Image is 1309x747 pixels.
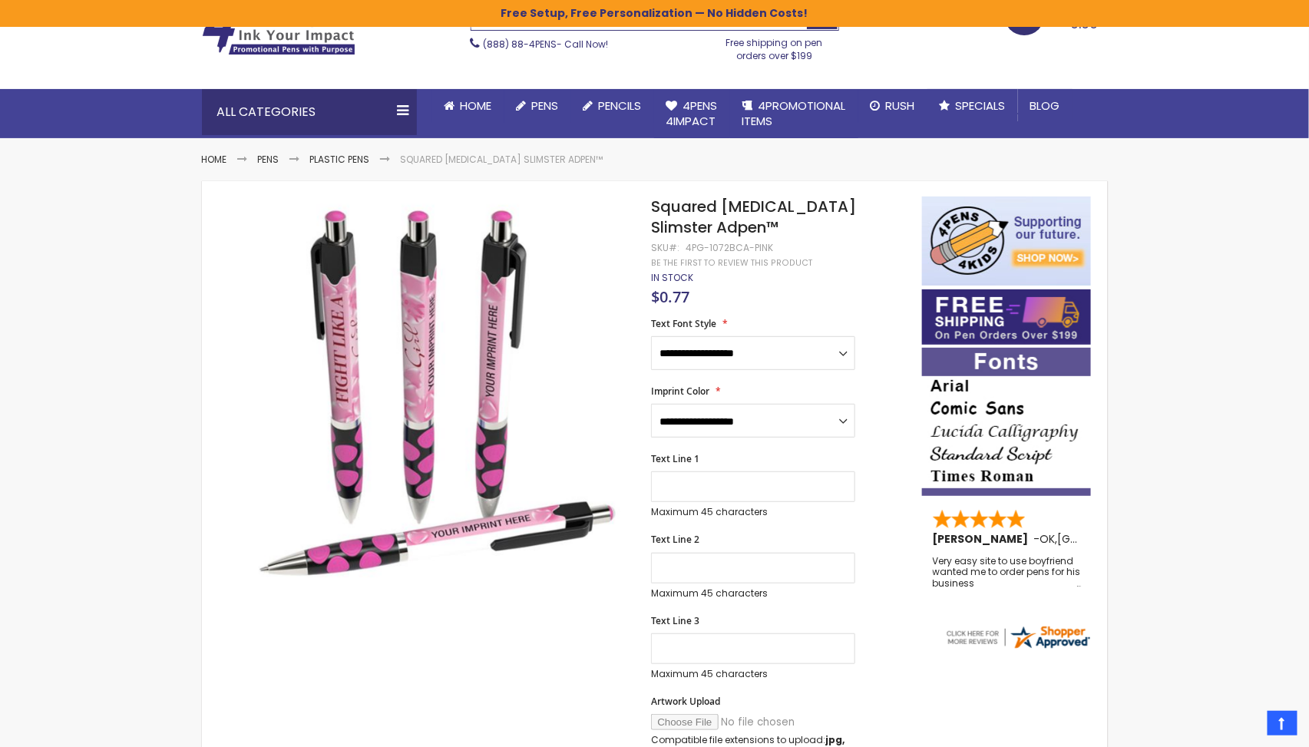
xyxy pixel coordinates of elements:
[1040,531,1056,547] span: OK
[886,98,915,114] span: Rush
[651,587,855,600] p: Maximum 45 characters
[742,98,846,129] span: 4PROMOTIONAL ITEMS
[1034,531,1171,547] span: - ,
[202,89,417,135] div: All Categories
[484,38,557,51] a: (888) 88-4PENS
[944,623,1092,651] img: 4pens.com widget logo
[432,89,504,123] a: Home
[922,289,1091,345] img: Free shipping on orders over $199
[651,272,693,284] div: Availability
[730,89,858,139] a: 4PROMOTIONALITEMS
[401,154,603,166] li: Squared [MEDICAL_DATA] Slimster Adpen™
[571,89,654,123] a: Pencils
[666,98,718,129] span: 4Pens 4impact
[651,695,720,708] span: Artwork Upload
[927,89,1018,123] a: Specials
[651,668,855,680] p: Maximum 45 characters
[651,385,709,398] span: Imprint Color
[651,614,699,627] span: Text Line 3
[651,317,716,330] span: Text Font Style
[651,506,855,518] p: Maximum 45 characters
[944,641,1092,654] a: 4pens.com certificate URL
[1030,98,1060,114] span: Blog
[258,153,279,166] a: Pens
[651,241,679,254] strong: SKU
[1182,706,1309,747] iframe: Reseñas de Clientes en Google
[651,257,812,269] a: Be the first to review this product
[310,153,370,166] a: Plastic Pens
[504,89,571,123] a: Pens
[710,31,839,61] div: Free shipping on pen orders over $199
[651,533,699,546] span: Text Line 2
[651,286,689,307] span: $0.77
[922,348,1091,496] img: font-personalization-examples
[651,452,699,465] span: Text Line 1
[461,98,492,114] span: Home
[956,98,1006,114] span: Specials
[651,271,693,284] span: In stock
[922,197,1091,286] img: 4pens 4 kids
[202,6,355,55] img: 4Pens Custom Pens and Promotional Products
[484,38,609,51] span: - Call Now!
[202,153,227,166] a: Home
[1058,531,1171,547] span: [GEOGRAPHIC_DATA]
[532,98,559,114] span: Pens
[232,195,630,593] img: Squared Breast Cancer Slimster Adpen™
[686,242,773,254] div: 4PG-1072BCA-PINK
[933,531,1034,547] span: [PERSON_NAME]
[858,89,927,123] a: Rush
[651,196,856,238] span: Squared [MEDICAL_DATA] Slimster Adpen™
[599,98,642,114] span: Pencils
[1018,89,1073,123] a: Blog
[933,556,1082,589] div: Very easy site to use boyfriend wanted me to order pens for his business
[654,89,730,139] a: 4Pens4impact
